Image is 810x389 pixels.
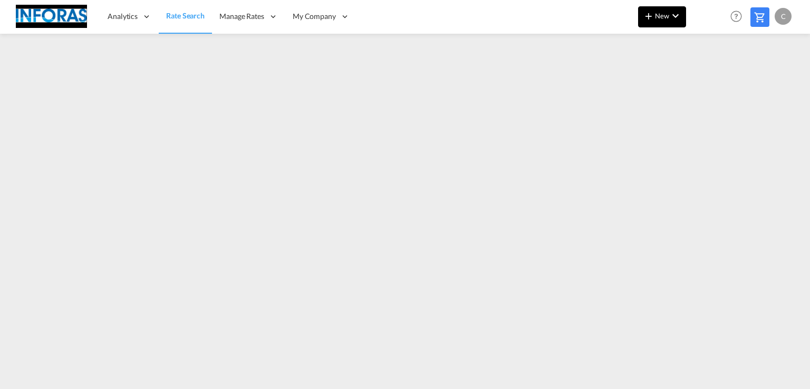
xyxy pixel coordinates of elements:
[775,8,792,25] div: C
[638,6,686,27] button: icon-plus 400-fgNewicon-chevron-down
[219,11,264,22] span: Manage Rates
[642,9,655,22] md-icon: icon-plus 400-fg
[293,11,336,22] span: My Company
[642,12,682,20] span: New
[669,9,682,22] md-icon: icon-chevron-down
[166,11,205,20] span: Rate Search
[16,5,87,28] img: eff75c7098ee11eeb65dd1c63e392380.jpg
[727,7,745,25] span: Help
[727,7,750,26] div: Help
[108,11,138,22] span: Analytics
